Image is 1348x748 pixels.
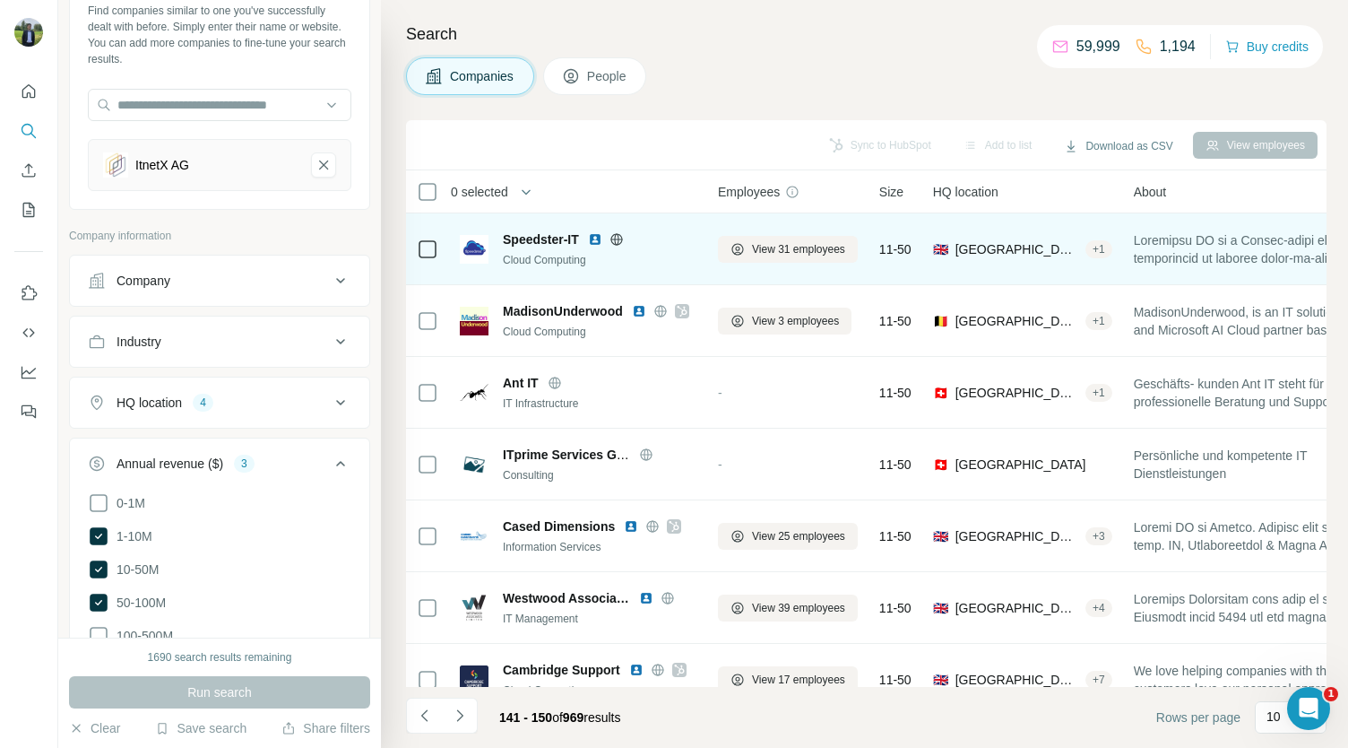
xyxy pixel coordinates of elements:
img: Logo of Westwood Associates [460,594,488,622]
div: 3 [234,456,255,472]
span: [GEOGRAPHIC_DATA], [GEOGRAPHIC_DATA], [GEOGRAPHIC_DATA] [955,671,1078,689]
button: Save search [155,719,246,737]
img: Avatar [14,18,43,47]
span: View 25 employees [752,528,845,544]
span: Speedster-IT [503,230,579,248]
div: Cloud Computing [503,324,696,340]
span: Cambridge Support [503,661,620,679]
button: Quick start [14,75,43,108]
button: Share filters [281,719,370,737]
span: 11-50 [879,599,912,617]
span: 11-50 [879,312,912,330]
span: 🇬🇧 [933,671,948,689]
button: Search [14,115,43,147]
button: Annual revenue ($)3 [70,442,369,492]
span: 🇨🇭 [933,456,948,474]
span: 0 selected [451,183,508,201]
button: View 25 employees [718,523,858,550]
button: Dashboard [14,356,43,388]
p: 1,194 [1160,36,1196,57]
button: Use Surfe on LinkedIn [14,277,43,309]
span: results [499,710,620,725]
span: HQ location [933,183,998,201]
img: Logo of ITprime Services GmbH [460,450,488,479]
h4: Search [406,22,1326,47]
span: ITprime Services GmbH [503,448,644,462]
span: 141 - 150 [499,710,552,725]
span: Ant IT [503,374,539,392]
span: [GEOGRAPHIC_DATA] [955,456,1086,474]
span: About [1134,183,1167,201]
button: Industry [70,320,369,363]
img: Logo of Ant IT [460,384,488,400]
div: + 1 [1085,313,1112,329]
span: 11-50 [879,240,912,258]
button: View 17 employees [718,666,858,693]
div: + 1 [1085,385,1112,401]
span: 11-50 [879,456,912,474]
iframe: Intercom live chat [1287,687,1330,730]
span: - [718,386,722,400]
span: MadisonUnderwood [503,302,623,320]
img: Logo of Cambridge Support [460,665,488,694]
div: Cloud Computing [503,683,696,699]
button: ItnetX AG-remove-button [311,152,336,178]
button: Clear [69,719,120,737]
span: 100-500M [109,627,173,645]
div: IT Management [503,611,696,627]
button: View 31 employees [718,236,858,263]
span: [GEOGRAPHIC_DATA], [GEOGRAPHIC_DATA] [955,240,1078,258]
span: - [718,457,722,472]
button: Buy credits [1225,34,1309,59]
div: Annual revenue ($) [117,455,223,473]
div: IT Infrastructure [503,396,696,412]
div: Industry [117,333,161,351]
button: View 3 employees [718,308,851,335]
div: Find companies similar to one you've successfully dealt with before. Simply enter their name or w... [88,3,351,67]
button: HQ location4 [70,381,369,424]
span: 🇬🇧 [933,527,948,545]
div: + 1 [1085,241,1112,257]
span: View 39 employees [752,600,845,616]
button: Enrich CSV [14,154,43,187]
span: 🇨🇭 [933,384,948,402]
img: Logo of Speedster-IT [460,235,488,264]
span: 11-50 [879,671,912,689]
span: 1 [1324,687,1338,701]
img: Logo of Cased Dimensions [460,522,488,551]
div: ItnetX AG [135,156,189,174]
div: Information Services [503,539,696,555]
div: Consulting [503,467,696,483]
span: 1-10M [109,527,152,545]
span: View 31 employees [752,241,845,257]
span: of [552,710,563,725]
span: Employees [718,183,780,201]
span: 🇧🇪 [933,312,948,330]
button: Navigate to previous page [406,698,442,734]
span: 11-50 [879,384,912,402]
button: My lists [14,194,43,226]
span: [GEOGRAPHIC_DATA] [955,384,1078,402]
span: Westwood Associates [503,589,630,607]
p: Company information [69,228,370,244]
span: [GEOGRAPHIC_DATA], [GEOGRAPHIC_DATA]|[GEOGRAPHIC_DATA]|[GEOGRAPHIC_DATA] [955,527,1078,545]
button: Navigate to next page [442,698,478,734]
p: 10 [1266,708,1281,726]
div: + 7 [1085,672,1112,688]
span: [GEOGRAPHIC_DATA], [GEOGRAPHIC_DATA], [GEOGRAPHIC_DATA] [955,312,1078,330]
img: LinkedIn logo [639,591,653,605]
span: 969 [563,710,583,725]
button: Feedback [14,396,43,428]
div: + 4 [1085,600,1112,616]
img: ItnetX AG-logo [103,152,128,178]
button: View 39 employees [718,595,858,622]
button: Company [70,259,369,302]
div: + 3 [1085,528,1112,544]
img: LinkedIn logo [588,232,602,247]
span: Cased Dimensions [503,518,615,535]
span: 10-50M [109,561,159,578]
img: Logo of MadisonUnderwood [460,307,488,335]
button: Use Surfe API [14,317,43,349]
img: LinkedIn logo [632,304,646,318]
span: View 17 employees [752,672,845,688]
